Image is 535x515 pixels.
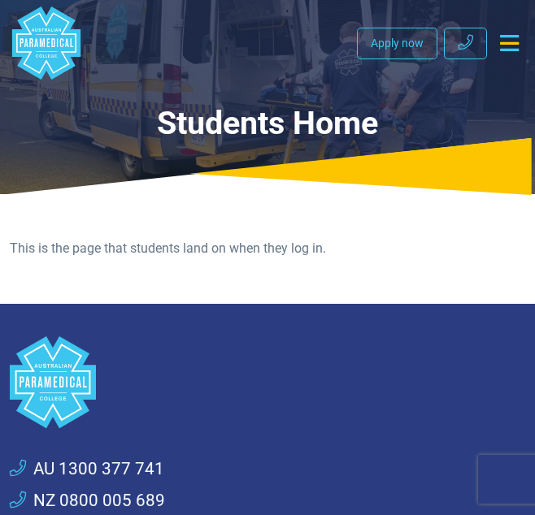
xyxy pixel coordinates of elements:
h1: Students Home [10,104,525,142]
a: Australian Paramedical College [10,6,83,80]
a: AU 1300 377 741 [10,457,164,482]
button: Toggle navigation [494,28,525,58]
a: Apply now [357,28,437,59]
p: This is the page that students land on when they log in. [10,239,525,258]
a: NZ 0800 005 689 [10,488,165,513]
a: Space [10,336,525,428]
